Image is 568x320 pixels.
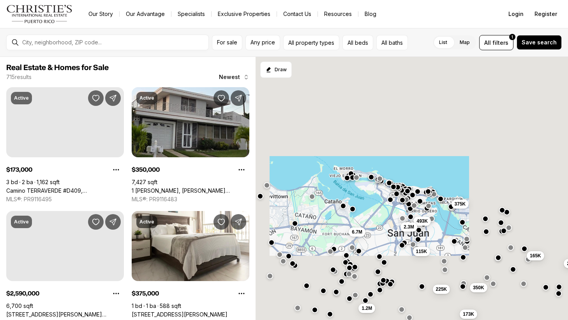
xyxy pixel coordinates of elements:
[283,35,339,50] button: All property types
[352,229,362,235] span: 6.7M
[14,219,29,225] p: Active
[358,9,383,19] a: Blog
[213,214,229,230] button: Save Property: 5803 JOSÉ M. TARTAK AVE #407
[231,90,246,106] button: Share Property
[416,248,427,255] span: 115K
[349,227,365,237] button: 6.7M
[433,35,453,49] label: List
[452,199,469,209] button: 375K
[362,305,372,311] span: 1.2M
[512,34,513,40] span: 1
[88,214,104,230] button: Save Property: 152 CALLE LUNA
[534,11,557,17] span: Register
[245,35,280,50] button: Any price
[318,9,358,19] a: Resources
[212,9,277,19] a: Exclusive Properties
[6,187,124,194] a: Camino TERRAVERDE #D409, TRUJILLO ALTO PR, 00976
[436,286,447,292] span: 225K
[82,9,119,19] a: Our Story
[88,90,104,106] button: Save Property: Camino TERRAVERDE #D409
[14,95,29,101] p: Active
[404,224,414,230] span: 2.3M
[522,39,557,46] span: Save search
[250,39,275,46] span: Any price
[171,9,211,19] a: Specialists
[105,214,121,230] button: Share Property
[433,284,450,294] button: 225K
[214,69,254,85] button: Newest
[231,214,246,230] button: Share Property
[217,39,237,46] span: For sale
[234,286,249,301] button: Property options
[479,35,513,50] button: Allfilters1
[376,35,408,50] button: All baths
[6,311,124,318] a: 152 CALLE LUNA, SAN JUAN PR, 00901
[139,95,154,101] p: Active
[260,62,292,78] button: Start drawing
[359,304,376,313] button: 1.2M
[453,35,476,49] label: Map
[120,9,171,19] a: Our Advantage
[413,247,430,256] button: 115K
[132,187,249,194] a: 1 VENUS GARDES, TRUJILLO ALTO PR, 00976
[108,162,124,178] button: Property options
[342,35,373,50] button: All beds
[212,35,242,50] button: For sale
[400,222,417,232] button: 2.3M
[470,283,487,292] button: 350K
[219,74,240,80] span: Newest
[484,39,491,47] span: All
[108,286,124,301] button: Property options
[132,311,228,318] a: 5803 JOSÉ M. TARTAK AVE #407, CAROLINA PR, 00979
[234,162,249,178] button: Property options
[530,6,562,22] button: Register
[492,39,508,47] span: filters
[473,285,484,291] span: 350K
[105,90,121,106] button: Share Property
[139,219,154,225] p: Active
[463,311,474,317] span: 173K
[517,35,562,50] button: Save search
[504,6,528,22] button: Login
[455,201,466,207] span: 375K
[277,9,318,19] button: Contact Us
[460,309,477,319] button: 173K
[6,5,73,23] img: logo
[417,218,428,224] span: 493K
[527,251,544,260] button: 165K
[508,11,524,17] span: Login
[530,252,541,258] span: 165K
[6,64,109,72] span: Real Estate & Homes for Sale
[6,74,32,80] p: 715 results
[213,90,229,106] button: Save Property: 1 VENUS GARDES
[414,216,431,226] button: 493K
